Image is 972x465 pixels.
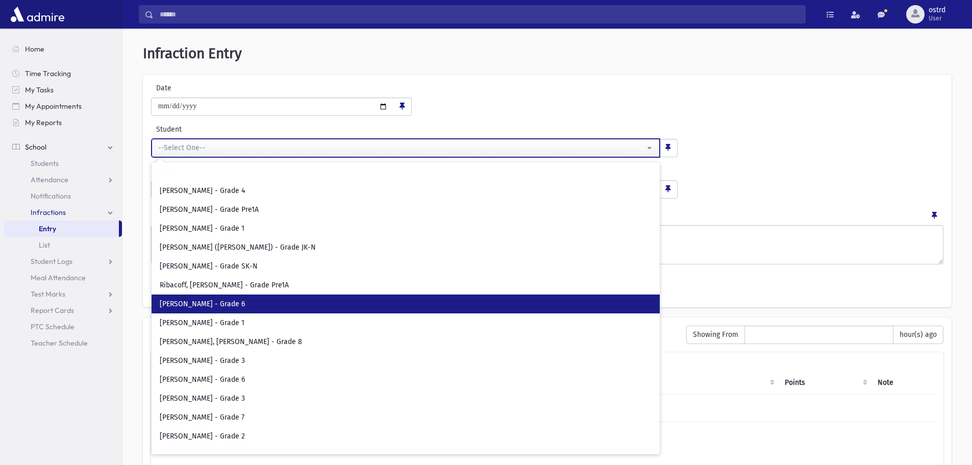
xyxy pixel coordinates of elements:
[8,4,67,25] img: AdmirePro
[4,204,122,221] a: Infractions
[25,69,71,78] span: Time Tracking
[4,335,122,351] a: Teacher Schedule
[4,65,122,82] a: Time Tracking
[152,139,660,157] button: --Select One--
[160,337,302,347] span: [PERSON_NAME], [PERSON_NAME] - Grade 8
[4,270,122,286] a: Meal Attendance
[31,289,65,299] span: Test Marks
[154,5,805,23] input: Search
[160,450,256,460] span: [PERSON_NAME] - Grade SK-S
[31,208,66,217] span: Infractions
[160,280,289,290] span: Ribacoff, [PERSON_NAME] - Grade Pre1A
[156,168,656,185] input: Search
[151,165,414,176] label: Type
[31,159,59,168] span: Students
[31,306,74,315] span: Report Cards
[4,302,122,319] a: Report Cards
[779,371,871,395] th: Points: activate to sort column ascending
[39,240,50,250] span: List
[4,82,122,98] a: My Tasks
[160,394,245,404] span: [PERSON_NAME] - Grade 3
[151,326,676,335] h6: Recently Entered
[160,356,245,366] span: [PERSON_NAME] - Grade 3
[25,85,54,94] span: My Tasks
[4,253,122,270] a: Student Logs
[893,326,943,344] span: hour(s) ago
[4,114,122,131] a: My Reports
[4,221,119,237] a: Entry
[4,172,122,188] a: Attendance
[4,237,122,253] a: List
[160,375,245,385] span: [PERSON_NAME] - Grade 6
[151,124,502,135] label: Student
[31,191,71,201] span: Notifications
[25,118,62,127] span: My Reports
[160,431,245,442] span: [PERSON_NAME] - Grade 2
[929,6,945,14] span: ostrd
[160,205,259,215] span: [PERSON_NAME] - Grade Pre1A
[686,326,745,344] span: Showing From
[25,142,46,152] span: School
[31,322,74,331] span: PTC Schedule
[4,319,122,335] a: PTC Schedule
[160,412,244,423] span: [PERSON_NAME] - Grade 7
[4,286,122,302] a: Test Marks
[143,45,242,62] span: Infraction Entry
[31,257,72,266] span: Student Logs
[4,188,122,204] a: Notifications
[160,186,245,196] span: [PERSON_NAME] - Grade 4
[160,318,244,328] span: [PERSON_NAME] - Grade 1
[160,224,244,234] span: [PERSON_NAME] - Grade 1
[160,261,258,272] span: [PERSON_NAME] - Grade SK-N
[4,98,122,114] a: My Appointments
[151,83,238,93] label: Date
[39,224,56,233] span: Entry
[4,155,122,172] a: Students
[929,14,945,22] span: User
[25,44,44,54] span: Home
[160,299,245,309] span: [PERSON_NAME] - Grade 6
[4,139,122,155] a: School
[31,338,88,348] span: Teacher Schedule
[871,371,935,395] th: Note
[160,242,316,253] span: [PERSON_NAME] ([PERSON_NAME]) - Grade JK-N
[4,41,122,57] a: Home
[25,102,82,111] span: My Appointments
[31,273,86,282] span: Meal Attendance
[158,142,645,153] div: --Select One--
[31,175,68,184] span: Attendance
[151,207,167,221] label: Note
